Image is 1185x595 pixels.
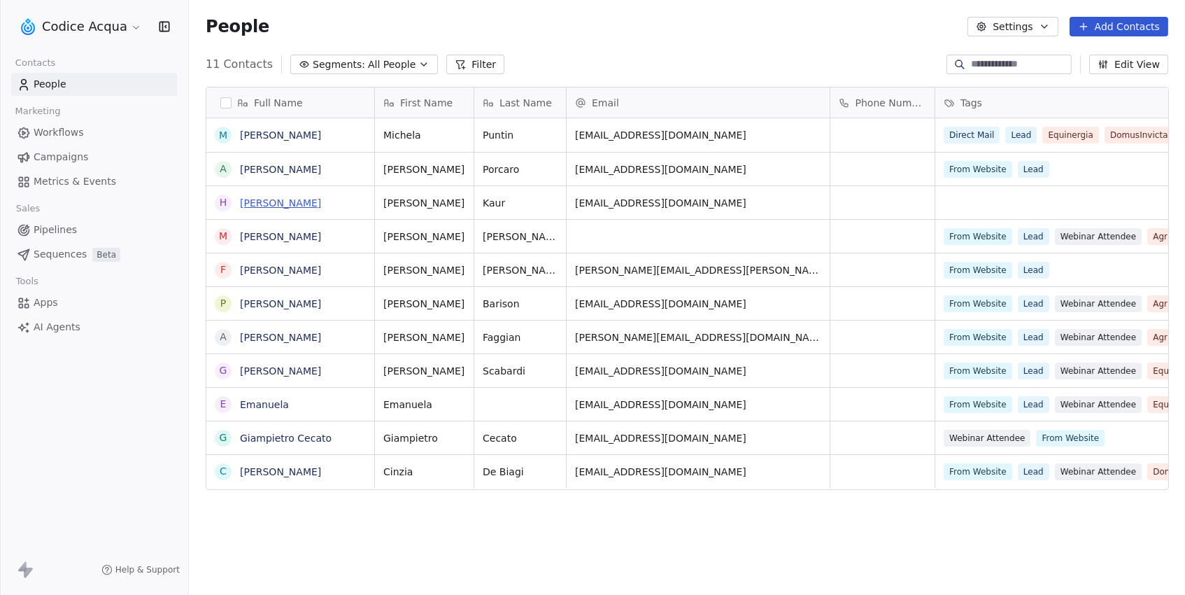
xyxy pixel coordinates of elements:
[92,248,120,262] span: Beta
[220,363,227,378] div: G
[944,295,1012,312] span: From Website
[206,16,269,37] span: People
[1005,127,1037,143] span: Lead
[383,465,465,479] span: Cinzia
[34,295,58,310] span: Apps
[34,125,84,140] span: Workflows
[944,228,1012,245] span: From Website
[944,329,1012,346] span: From Website
[1018,329,1049,346] span: Lead
[1070,17,1168,36] button: Add Contacts
[499,96,552,110] span: Last Name
[11,218,177,241] a: Pipelines
[1018,262,1049,279] span: Lead
[220,430,227,445] div: G
[575,465,821,479] span: [EMAIL_ADDRESS][DOMAIN_NAME]
[240,399,289,410] a: Emanuela
[17,15,145,38] button: Codice Acqua
[575,364,821,378] span: [EMAIL_ADDRESS][DOMAIN_NAME]
[575,431,821,445] span: [EMAIL_ADDRESS][DOMAIN_NAME]
[34,174,116,189] span: Metrics & Events
[483,230,558,244] span: [PERSON_NAME]
[220,162,227,176] div: A
[1105,127,1174,143] span: DomusInvicta
[101,564,180,575] a: Help & Support
[383,364,465,378] span: [PERSON_NAME]
[1055,396,1142,413] span: Webinar Attendee
[1018,295,1049,312] span: Lead
[206,56,273,73] span: 11 Contacts
[383,431,465,445] span: Giampietro
[575,398,821,412] span: [EMAIL_ADDRESS][DOMAIN_NAME]
[944,127,1000,143] span: Direct Mail
[10,271,44,292] span: Tools
[313,57,365,72] span: Segments:
[567,87,830,118] div: Email
[1018,363,1049,379] span: Lead
[206,118,375,577] div: grid
[240,298,321,309] a: [PERSON_NAME]
[1036,430,1105,447] span: From Website
[220,262,226,277] div: F
[483,465,558,479] span: De Biagi
[240,129,321,141] a: [PERSON_NAME]
[383,297,465,311] span: [PERSON_NAME]
[483,330,558,344] span: Faggian
[575,330,821,344] span: [PERSON_NAME][EMAIL_ADDRESS][DOMAIN_NAME]
[383,162,465,176] span: [PERSON_NAME]
[1055,329,1142,346] span: Webinar Attendee
[483,162,558,176] span: Porcaro
[11,121,177,144] a: Workflows
[967,17,1058,36] button: Settings
[219,229,227,244] div: M
[575,128,821,142] span: [EMAIL_ADDRESS][DOMAIN_NAME]
[34,247,87,262] span: Sequences
[960,96,982,110] span: Tags
[1055,463,1142,480] span: Webinar Attendee
[575,196,821,210] span: [EMAIL_ADDRESS][DOMAIN_NAME]
[1042,127,1098,143] span: Equinergia
[10,198,46,219] span: Sales
[575,263,821,277] span: [PERSON_NAME][EMAIL_ADDRESS][PERSON_NAME][DOMAIN_NAME]
[219,128,227,143] div: M
[1055,228,1142,245] span: Webinar Attendee
[34,77,66,92] span: People
[220,464,227,479] div: C
[9,52,62,73] span: Contacts
[944,262,1012,279] span: From Website
[240,197,321,209] a: [PERSON_NAME]
[575,297,821,311] span: [EMAIL_ADDRESS][DOMAIN_NAME]
[11,146,177,169] a: Campaigns
[1055,295,1142,312] span: Webinar Attendee
[383,263,465,277] span: [PERSON_NAME]
[483,263,558,277] span: [PERSON_NAME]
[1089,55,1168,74] button: Edit View
[115,564,180,575] span: Help & Support
[220,330,227,344] div: A
[944,463,1012,480] span: From Website
[483,128,558,142] span: Puntin
[375,87,474,118] div: First Name
[11,73,177,96] a: People
[383,196,465,210] span: [PERSON_NAME]
[483,431,558,445] span: Cecato
[34,223,77,237] span: Pipelines
[383,128,465,142] span: Michela
[368,57,416,72] span: All People
[383,330,465,344] span: [PERSON_NAME]
[220,397,227,412] div: E
[1018,161,1049,178] span: Lead
[1018,228,1049,245] span: Lead
[240,466,321,477] a: [PERSON_NAME]
[483,196,558,210] span: Kaur
[830,87,935,118] div: Phone Number
[254,96,303,110] span: Full Name
[944,161,1012,178] span: From Website
[944,430,1030,447] span: Webinar Attendee
[11,316,177,339] a: AI Agents
[11,243,177,266] a: SequencesBeta
[240,231,321,242] a: [PERSON_NAME]
[400,96,453,110] span: First Name
[42,17,127,36] span: Codice Acqua
[575,162,821,176] span: [EMAIL_ADDRESS][DOMAIN_NAME]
